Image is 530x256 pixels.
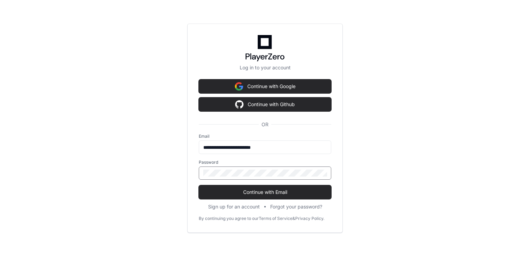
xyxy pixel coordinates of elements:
[199,134,331,139] label: Email
[295,216,324,221] a: Privacy Policy.
[259,121,271,128] span: OR
[199,79,331,93] button: Continue with Google
[199,189,331,196] span: Continue with Email
[259,216,292,221] a: Terms of Service
[235,97,243,111] img: Sign in with google
[199,216,259,221] div: By continuing you agree to our
[270,203,322,210] button: Forgot your password?
[292,216,295,221] div: &
[199,185,331,199] button: Continue with Email
[199,160,331,165] label: Password
[199,97,331,111] button: Continue with Github
[208,203,260,210] button: Sign up for an account
[199,64,331,71] p: Log in to your account
[235,79,243,93] img: Sign in with google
